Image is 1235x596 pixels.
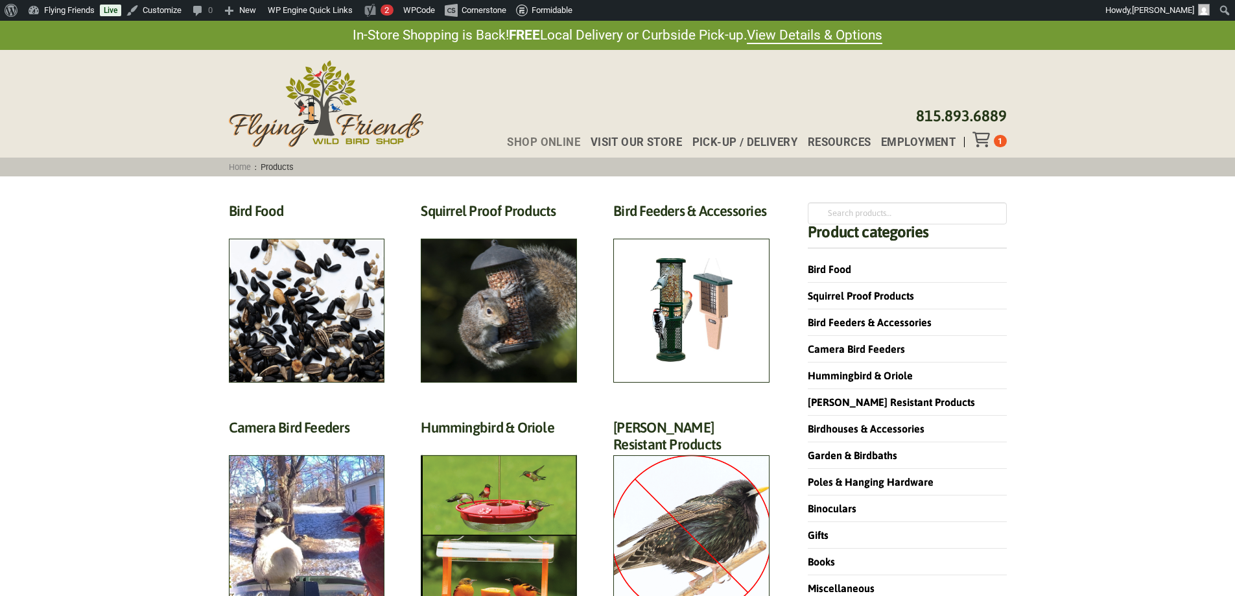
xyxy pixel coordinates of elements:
h2: Hummingbird & Oriole [421,419,577,443]
a: Garden & Birdbaths [808,449,897,461]
a: Squirrel Proof Products [808,290,914,302]
h4: Product categories [808,224,1006,248]
span: Shop Online [507,137,580,148]
a: Pick-up / Delivery [682,137,797,148]
span: Products [257,162,298,172]
a: Hummingbird & Oriole [808,370,913,381]
a: Gifts [808,529,829,541]
a: 815.893.6889 [916,107,1007,125]
a: Visit Our Store [580,137,682,148]
a: Books [808,556,835,567]
h2: Camera Bird Feeders [229,419,385,443]
a: Visit product category Squirrel Proof Products [421,202,577,383]
a: Bird Feeders & Accessories [808,316,932,328]
a: Visit product category Bird Food [229,202,385,383]
a: Binoculars [808,503,856,514]
span: : [224,162,298,172]
a: Home [224,162,255,172]
img: Flying Friends Wild Bird Shop Logo [229,60,423,147]
span: In-Store Shopping is Back! Local Delivery or Curbside Pick-up. [353,26,882,45]
span: Pick-up / Delivery [692,137,798,148]
h2: Bird Food [229,202,385,226]
span: Employment [881,137,956,148]
a: Camera Bird Feeders [808,343,905,355]
h2: Bird Feeders & Accessories [613,202,770,226]
a: Bird Food [808,263,851,275]
span: Visit Our Store [591,137,682,148]
a: Live [100,5,121,16]
strong: FREE [509,27,540,43]
a: Shop Online [497,137,580,148]
input: Search products… [808,202,1006,224]
a: Resources [797,137,871,148]
span: 2 [384,5,389,15]
a: [PERSON_NAME] Resistant Products [808,396,975,408]
h2: Squirrel Proof Products [421,202,577,226]
a: Visit product category Bird Feeders & Accessories [613,202,770,383]
span: Resources [808,137,871,148]
a: Employment [871,137,956,148]
span: 1 [998,136,1002,146]
a: Birdhouses & Accessories [808,423,924,435]
div: Toggle Off Canvas Content [972,132,994,147]
h2: [PERSON_NAME] Resistant Products [613,419,770,460]
a: View Details & Options [747,27,882,44]
a: Poles & Hanging Hardware [808,476,934,488]
a: Miscellaneous [808,582,875,594]
span: [PERSON_NAME] [1132,5,1194,15]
